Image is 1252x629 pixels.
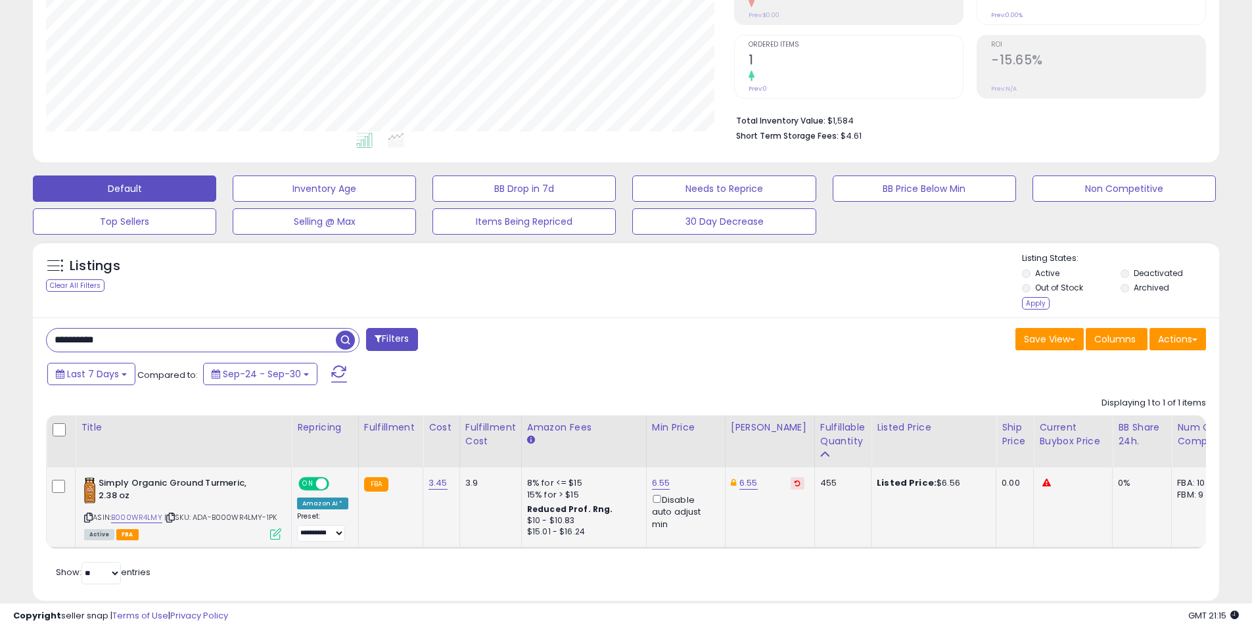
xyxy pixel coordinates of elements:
a: 3.45 [429,477,448,490]
span: Columns [1094,333,1136,346]
span: Compared to: [137,369,198,381]
span: | SKU: ADA-B000WR4LMY-1PK [164,512,277,523]
button: Filters [366,328,417,351]
div: ASIN: [84,477,281,538]
span: 2025-10-8 21:15 GMT [1188,609,1239,622]
div: Num of Comp. [1177,421,1225,448]
div: 455 [820,477,861,489]
a: B000WR4LMY [111,512,162,523]
div: $10 - $10.83 [527,515,636,526]
button: BB Price Below Min [833,175,1016,202]
div: Current Buybox Price [1039,421,1107,448]
div: 0% [1118,477,1161,489]
span: Sep-24 - Sep-30 [223,367,301,381]
div: Fulfillment Cost [465,421,516,448]
div: $6.56 [877,477,986,489]
small: Prev: N/A [991,85,1017,93]
div: Min Price [652,421,720,434]
button: 30 Day Decrease [632,208,816,235]
div: Listed Price [877,421,990,434]
div: Amazon Fees [527,421,641,434]
label: Active [1035,268,1059,279]
p: Listing States: [1022,252,1219,265]
label: Archived [1134,282,1169,293]
div: Ship Price [1002,421,1028,448]
div: Fulfillable Quantity [820,421,866,448]
button: Last 7 Days [47,363,135,385]
span: FBA [116,529,139,540]
a: Terms of Use [112,609,168,622]
span: All listings currently available for purchase on Amazon [84,529,114,540]
span: $4.61 [841,129,862,142]
div: FBA: 10 [1177,477,1220,489]
button: Items Being Repriced [432,208,616,235]
button: Sep-24 - Sep-30 [203,363,317,385]
small: Prev: 0 [749,85,767,93]
div: BB Share 24h. [1118,421,1166,448]
b: Listed Price: [877,477,937,489]
b: Reduced Prof. Rng. [527,503,613,515]
div: Fulfillment [364,421,417,434]
small: Prev: 0.00% [991,11,1023,19]
a: 6.55 [652,477,670,490]
div: [PERSON_NAME] [731,421,809,434]
i: This overrides the store level Dynamic Max Price for this listing [731,478,736,487]
div: Preset: [297,512,348,542]
strong: Copyright [13,609,61,622]
b: Total Inventory Value: [736,115,825,126]
h5: Listings [70,257,120,275]
div: Cost [429,421,454,434]
div: Disable auto adjust min [652,492,715,530]
a: Privacy Policy [170,609,228,622]
span: Ordered Items [749,41,963,49]
span: OFF [327,478,348,490]
button: Top Sellers [33,208,216,235]
div: 15% for > $15 [527,489,636,501]
div: Displaying 1 to 1 of 1 items [1101,397,1206,409]
b: Simply Organic Ground Turmeric, 2.38 oz [99,477,258,505]
small: Prev: $0.00 [749,11,779,19]
label: Out of Stock [1035,282,1083,293]
div: seller snap | | [13,610,228,622]
span: ON [300,478,316,490]
label: Deactivated [1134,268,1183,279]
img: 41p02jxlMtL._SL40_.jpg [84,477,95,503]
div: Repricing [297,421,353,434]
span: Show: entries [56,566,151,578]
small: Amazon Fees. [527,434,535,446]
a: 6.55 [739,477,758,490]
li: $1,584 [736,112,1196,128]
button: Non Competitive [1032,175,1216,202]
div: Clear All Filters [46,279,104,292]
div: 8% for <= $15 [527,477,636,489]
span: ROI [991,41,1205,49]
div: Amazon AI * [297,498,348,509]
div: Apply [1022,297,1050,310]
button: Default [33,175,216,202]
h2: -15.65% [991,53,1205,70]
button: Save View [1015,328,1084,350]
b: Short Term Storage Fees: [736,130,839,141]
i: Revert to store-level Dynamic Max Price [795,480,800,486]
div: 0.00 [1002,477,1023,489]
div: FBM: 9 [1177,489,1220,501]
button: Needs to Reprice [632,175,816,202]
span: Last 7 Days [67,367,119,381]
button: BB Drop in 7d [432,175,616,202]
button: Selling @ Max [233,208,416,235]
button: Actions [1149,328,1206,350]
div: 3.9 [465,477,511,489]
button: Inventory Age [233,175,416,202]
small: FBA [364,477,388,492]
div: $15.01 - $16.24 [527,526,636,538]
h2: 1 [749,53,963,70]
div: Title [81,421,286,434]
button: Columns [1086,328,1148,350]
